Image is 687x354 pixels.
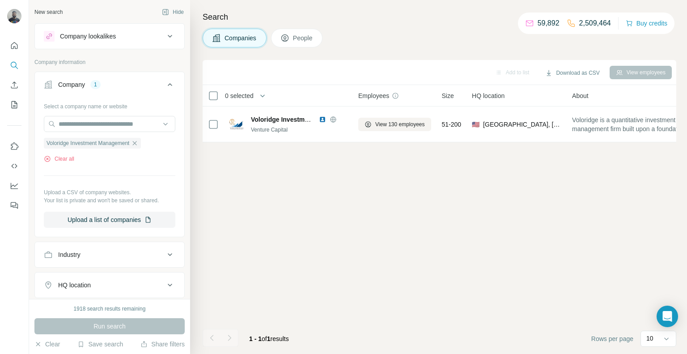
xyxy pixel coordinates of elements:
[7,138,21,154] button: Use Surfe on LinkedIn
[7,38,21,54] button: Quick start
[47,139,129,147] span: Voloridge Investment Management
[34,8,63,16] div: New search
[225,34,257,43] span: Companies
[58,80,85,89] div: Company
[442,120,462,129] span: 51-200
[472,120,479,129] span: 🇺🇸
[539,66,606,80] button: Download as CSV
[90,81,101,89] div: 1
[251,116,354,123] span: Voloridge Investment Management
[34,58,185,66] p: Company information
[579,18,611,29] p: 2,509,464
[483,120,561,129] span: [GEOGRAPHIC_DATA], [US_STATE]
[657,306,678,327] div: Open Intercom Messenger
[591,334,633,343] span: Rows per page
[538,18,560,29] p: 59,892
[267,335,271,342] span: 1
[319,116,326,123] img: LinkedIn logo
[44,212,175,228] button: Upload a list of companies
[646,334,653,343] p: 10
[77,340,123,349] button: Save search
[472,91,505,100] span: HQ location
[35,74,184,99] button: Company1
[7,57,21,73] button: Search
[74,305,146,313] div: 1918 search results remaining
[60,32,116,41] div: Company lookalikes
[58,250,81,259] div: Industry
[35,244,184,265] button: Industry
[249,335,289,342] span: results
[572,91,589,100] span: About
[203,11,676,23] h4: Search
[140,340,185,349] button: Share filters
[442,91,454,100] span: Size
[293,34,314,43] span: People
[35,274,184,296] button: HQ location
[7,178,21,194] button: Dashboard
[262,335,267,342] span: of
[7,9,21,23] img: Avatar
[34,340,60,349] button: Clear
[156,5,190,19] button: Hide
[44,196,175,205] p: Your list is private and won't be saved or shared.
[7,77,21,93] button: Enrich CSV
[249,335,262,342] span: 1 - 1
[35,26,184,47] button: Company lookalikes
[44,99,175,111] div: Select a company name or website
[251,126,348,134] div: Venture Capital
[375,120,425,128] span: View 130 employees
[44,155,74,163] button: Clear all
[7,197,21,213] button: Feedback
[58,281,91,290] div: HQ location
[626,17,667,30] button: Buy credits
[7,97,21,113] button: My lists
[44,188,175,196] p: Upload a CSV of company websites.
[229,117,244,132] img: Logo of Voloridge Investment Management
[7,158,21,174] button: Use Surfe API
[225,91,254,100] span: 0 selected
[358,118,431,131] button: View 130 employees
[358,91,389,100] span: Employees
